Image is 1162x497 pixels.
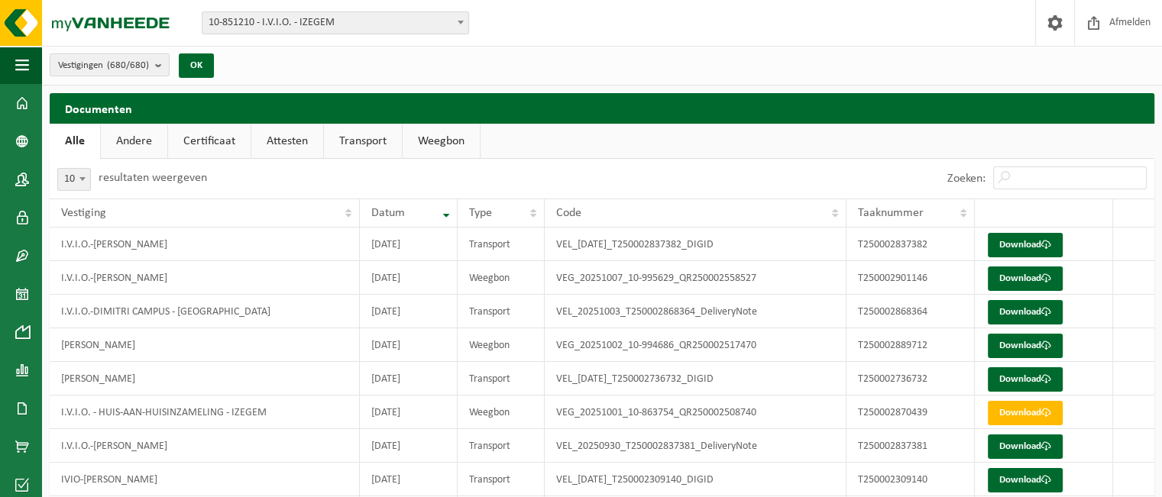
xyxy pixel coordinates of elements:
[107,60,149,70] count: (680/680)
[458,328,545,362] td: Weegbon
[202,11,469,34] span: 10-851210 - I.V.I.O. - IZEGEM
[846,328,975,362] td: T250002889712
[50,328,360,362] td: [PERSON_NAME]
[458,429,545,463] td: Transport
[251,124,323,159] a: Attesten
[360,395,458,429] td: [DATE]
[403,124,480,159] a: Weegbon
[846,463,975,496] td: T250002309140
[458,295,545,328] td: Transport
[846,429,975,463] td: T250002837381
[58,54,149,77] span: Vestigingen
[50,261,360,295] td: I.V.I.O.-[PERSON_NAME]
[50,53,170,76] button: Vestigingen(680/680)
[846,395,975,429] td: T250002870439
[50,362,360,395] td: [PERSON_NAME]
[458,261,545,295] td: Weegbon
[458,228,545,261] td: Transport
[545,395,846,429] td: VEG_20251001_10-863754_QR250002508740
[50,429,360,463] td: I.V.I.O.-[PERSON_NAME]
[360,463,458,496] td: [DATE]
[57,168,91,191] span: 10
[988,468,1063,492] a: Download
[360,429,458,463] td: [DATE]
[458,463,545,496] td: Transport
[371,207,405,219] span: Datum
[50,228,360,261] td: I.V.I.O.-[PERSON_NAME]
[50,295,360,328] td: I.V.I.O.-DIMITRI CAMPUS - [GEOGRAPHIC_DATA]
[61,207,106,219] span: Vestiging
[947,173,986,185] label: Zoeken:
[50,463,360,496] td: IVIO-[PERSON_NAME]
[168,124,251,159] a: Certificaat
[50,395,360,429] td: I.V.I.O. - HUIS-AAN-HUISINZAMELING - IZEGEM
[846,228,975,261] td: T250002837382
[545,328,846,362] td: VEG_20251002_10-994686_QR250002517470
[988,401,1063,425] a: Download
[988,266,1063,291] a: Download
[360,362,458,395] td: [DATE]
[545,362,846,395] td: VEL_[DATE]_T250002736732_DIGID
[545,261,846,295] td: VEG_20251007_10-995629_QR250002558527
[545,295,846,328] td: VEL_20251003_T250002868364_DeliveryNote
[556,207,581,219] span: Code
[360,261,458,295] td: [DATE]
[846,362,975,395] td: T250002736732
[545,429,846,463] td: VEL_20250930_T250002837381_DeliveryNote
[50,124,100,159] a: Alle
[846,295,975,328] td: T250002868364
[360,295,458,328] td: [DATE]
[458,362,545,395] td: Transport
[988,334,1063,358] a: Download
[988,367,1063,392] a: Download
[58,169,90,190] span: 10
[545,228,846,261] td: VEL_[DATE]_T250002837382_DIGID
[179,53,214,78] button: OK
[988,434,1063,459] a: Download
[846,261,975,295] td: T250002901146
[324,124,402,159] a: Transport
[360,328,458,362] td: [DATE]
[101,124,167,159] a: Andere
[545,463,846,496] td: VEL_[DATE]_T250002309140_DIGID
[360,228,458,261] td: [DATE]
[988,300,1063,324] a: Download
[458,395,545,429] td: Weegbon
[469,207,492,219] span: Type
[202,12,468,34] span: 10-851210 - I.V.I.O. - IZEGEM
[858,207,924,219] span: Taaknummer
[988,233,1063,257] a: Download
[50,93,1154,123] h2: Documenten
[99,172,207,184] label: resultaten weergeven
